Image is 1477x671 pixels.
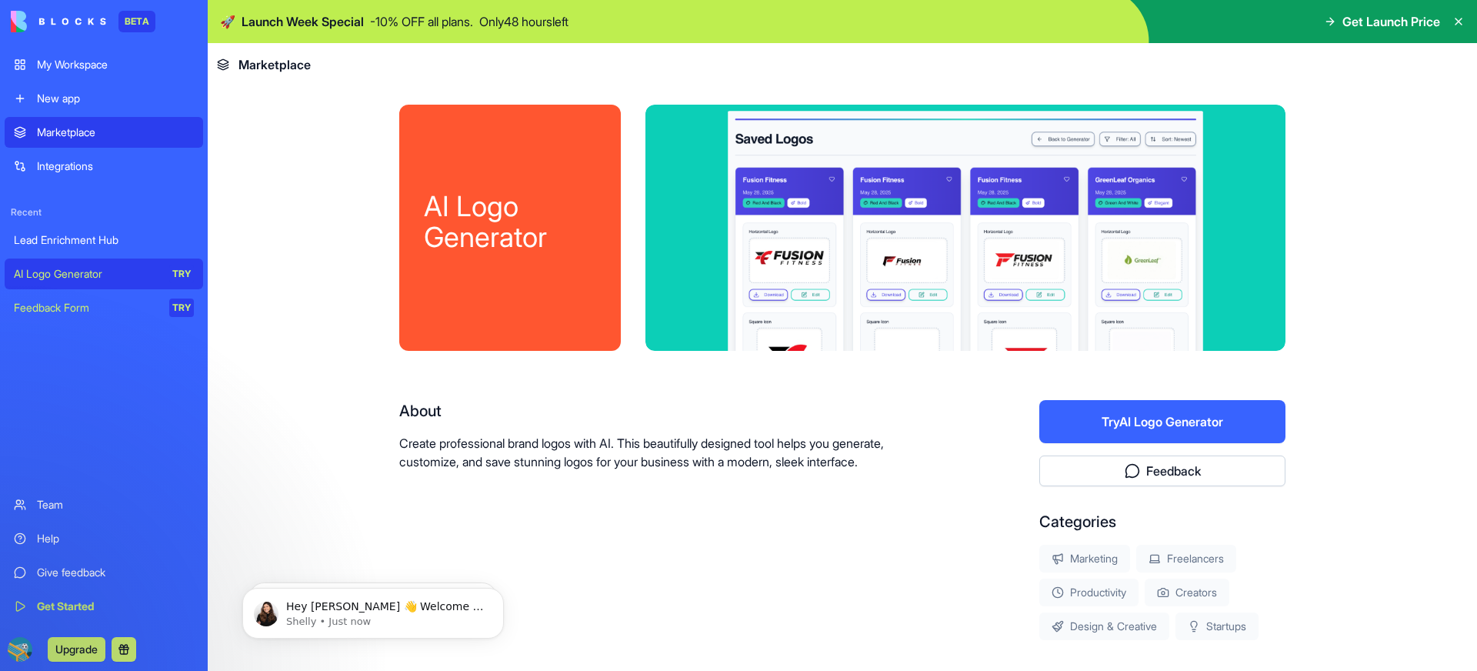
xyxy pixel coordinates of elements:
[238,55,311,74] span: Marketplace
[1039,511,1285,532] div: Categories
[11,11,106,32] img: logo
[5,557,203,588] a: Give feedback
[48,637,105,662] button: Upgrade
[479,12,568,31] p: Only 48 hours left
[37,497,194,512] div: Team
[25,40,37,52] img: website_grey.svg
[370,12,473,31] p: - 10 % OFF all plans.
[37,599,194,614] div: Get Started
[37,159,194,174] div: Integrations
[170,91,259,101] div: Keywords by Traffic
[5,83,203,114] a: New app
[5,489,203,520] a: Team
[37,531,194,546] div: Help
[37,57,194,72] div: My Workspace
[37,125,194,140] div: Marketplace
[1039,579,1139,606] div: Productivity
[5,151,203,182] a: Integrations
[14,266,158,282] div: AI Logo Generator
[399,400,941,422] div: About
[5,259,203,289] a: AI Logo GeneratorTRY
[220,12,235,31] span: 🚀
[48,641,105,656] a: Upgrade
[25,25,37,37] img: logo_orange.svg
[242,12,364,31] span: Launch Week Special
[5,117,203,148] a: Marketplace
[5,591,203,622] a: Get Started
[5,523,203,554] a: Help
[1039,613,1169,640] div: Design & Creative
[1039,456,1285,486] button: Feedback
[5,225,203,255] a: Lead Enrichment Hub
[153,89,165,102] img: tab_keywords_by_traffic_grey.svg
[37,91,194,106] div: New app
[1342,12,1440,31] span: Get Launch Price
[1039,545,1130,573] div: Marketing
[5,292,203,323] a: Feedback FormTRY
[1175,613,1259,640] div: Startups
[5,49,203,80] a: My Workspace
[40,40,169,52] div: Domain: [DOMAIN_NAME]
[1136,545,1236,573] div: Freelancers
[399,434,941,471] p: Create professional brand logos with AI. This beautifully designed tool helps you generate, custo...
[424,191,596,252] div: AI Logo Generator
[169,265,194,283] div: TRY
[14,300,158,315] div: Feedback Form
[169,299,194,317] div: TRY
[8,637,32,662] img: ACg8ocJ488WcOkvinp9Vg697vL9QuldOD6rZxmjRgPCblw5GoxxvJR7D=s96-c
[219,556,527,663] iframe: Intercom notifications message
[1145,579,1229,606] div: Creators
[58,91,138,101] div: Domain Overview
[43,25,75,37] div: v 4.0.25
[118,11,155,32] div: BETA
[1039,400,1285,443] button: TryAI Logo Generator
[37,565,194,580] div: Give feedback
[5,206,203,219] span: Recent
[11,11,155,32] a: BETA
[14,232,194,248] div: Lead Enrichment Hub
[42,89,54,102] img: tab_domain_overview_orange.svg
